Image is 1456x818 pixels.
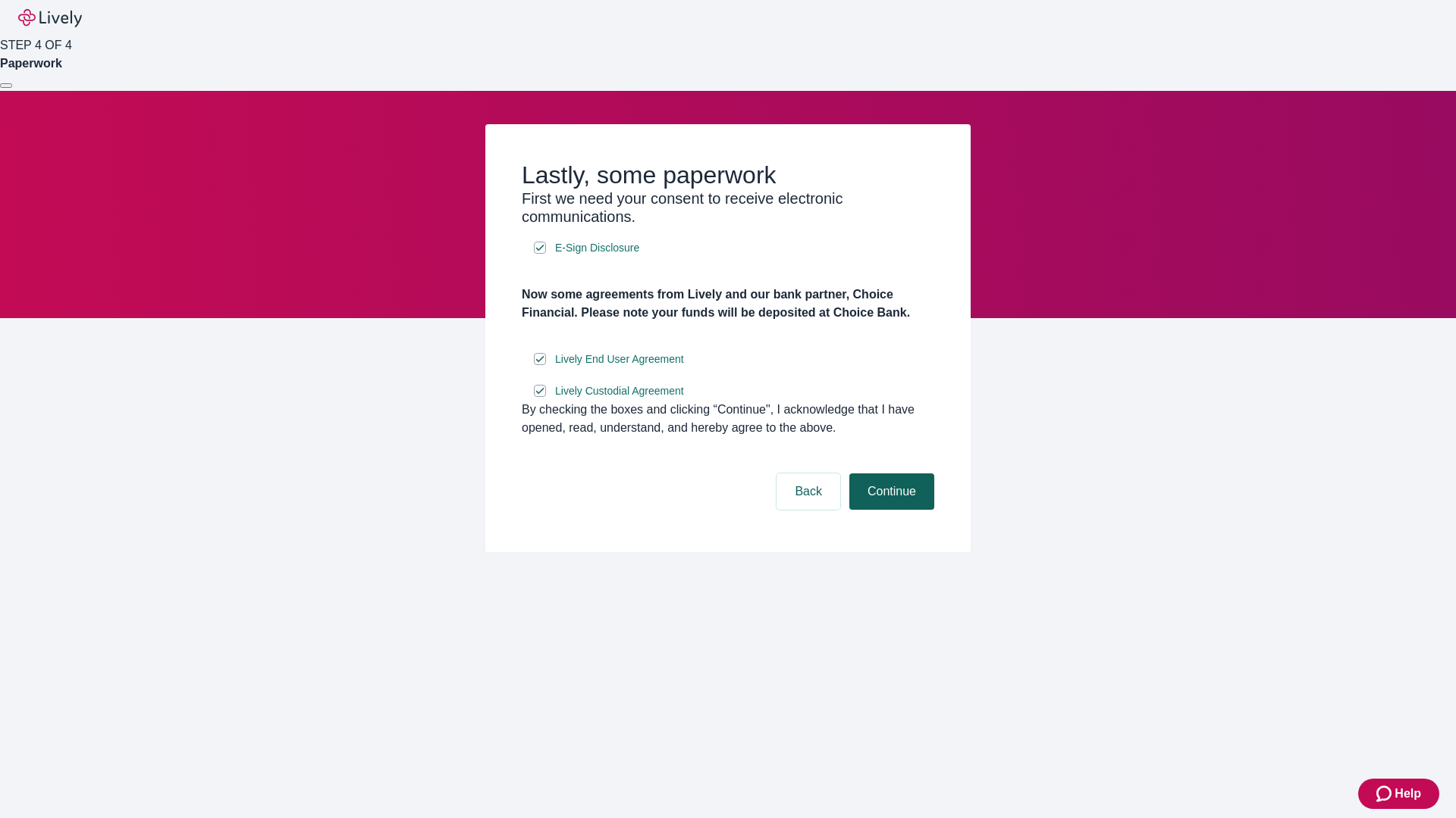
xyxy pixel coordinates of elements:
h2: Lastly, some paperwork [522,161,934,189]
span: Lively Custodial Agreement [555,383,684,399]
a: e-sign disclosure document [552,350,687,369]
svg: Zendesk support icon [1376,785,1395,803]
span: E-Sign Disclosure [555,240,639,256]
span: Help [1395,785,1421,803]
h4: Now some agreements from Lively and our bank partner, Choice Financial. Please note your funds wi... [522,286,934,322]
a: e-sign disclosure document [552,239,642,258]
button: Back [777,473,840,510]
img: Lively [18,9,82,27]
span: Lively End User Agreement [555,351,684,367]
h3: First we need your consent to receive electronic communications. [522,189,934,226]
button: Zendesk support iconHelp [1358,779,1439,809]
div: By checking the boxes and clicking “Continue", I acknowledge that I have opened, read, understand... [522,401,934,437]
button: Continue [849,473,934,510]
a: e-sign disclosure document [552,382,687,401]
